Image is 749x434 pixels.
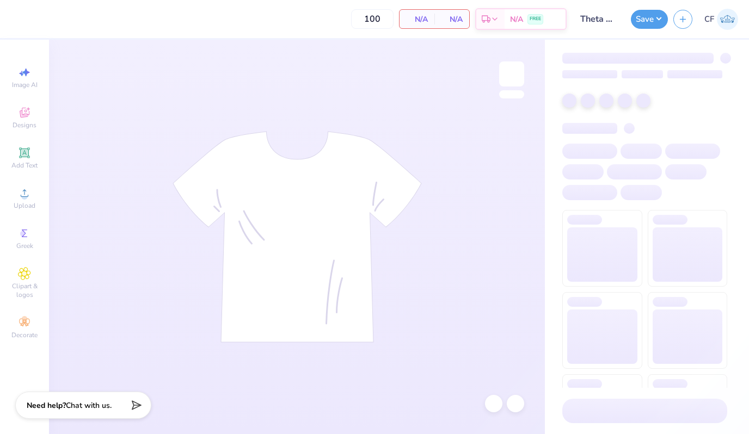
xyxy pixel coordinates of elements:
[13,121,36,129] span: Designs
[704,13,714,26] span: CF
[631,10,668,29] button: Save
[510,14,523,25] span: N/A
[12,80,38,89] span: Image AI
[530,15,541,23] span: FREE
[572,8,625,30] input: Untitled Design
[27,400,66,411] strong: Need help?
[173,131,422,343] img: tee-skeleton.svg
[351,9,394,29] input: – –
[66,400,112,411] span: Chat with us.
[441,14,463,25] span: N/A
[406,14,428,25] span: N/A
[16,241,33,250] span: Greek
[11,331,38,339] span: Decorate
[5,282,44,299] span: Clipart & logos
[14,201,35,210] span: Upload
[11,161,38,170] span: Add Text
[717,9,738,30] img: Cameryn Freeman
[704,9,738,30] a: CF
